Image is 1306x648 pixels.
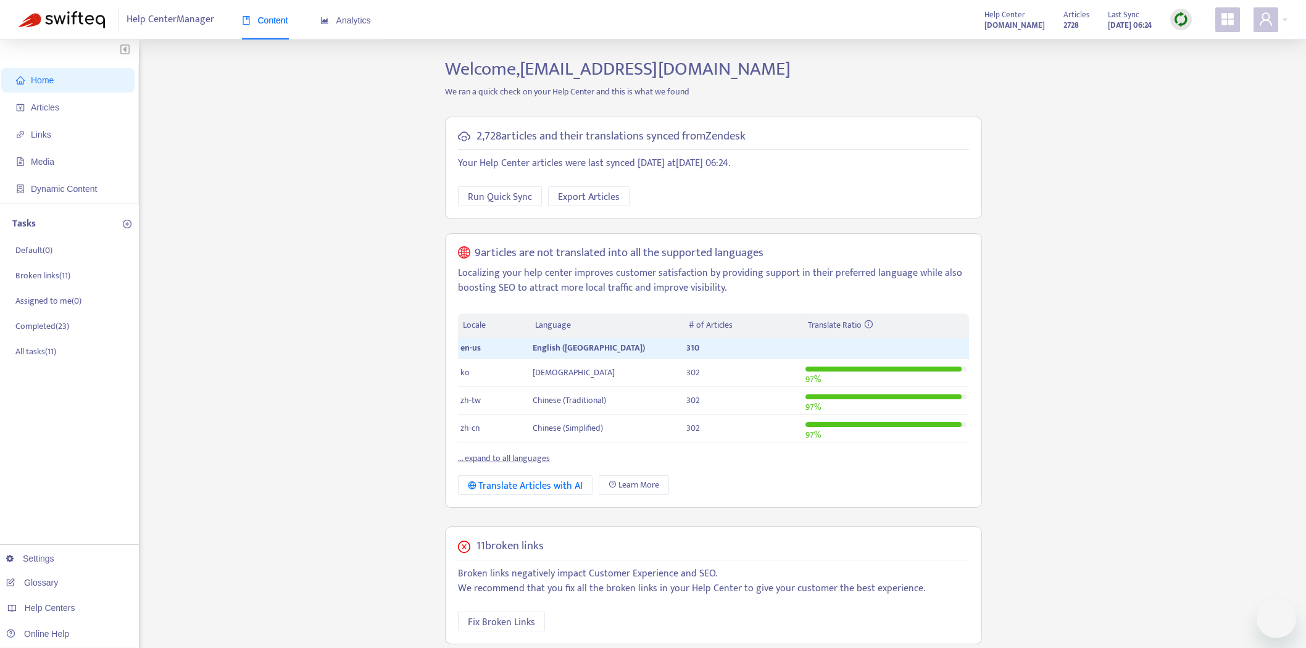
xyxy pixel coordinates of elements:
[458,266,969,296] p: Localizing your help center improves customer satisfaction by providing support in their preferre...
[19,11,105,28] img: Swifteq
[458,451,550,465] a: ... expand to all languages
[476,130,746,144] h5: 2,728 articles and their translations synced from Zendesk
[533,421,603,435] span: Chinese (Simplified)
[31,157,54,167] span: Media
[984,8,1025,22] span: Help Center
[6,629,69,639] a: Online Help
[686,393,700,407] span: 302
[458,156,969,171] p: Your Help Center articles were last synced [DATE] at [DATE] 06:24 .
[468,478,583,494] div: Translate Articles with AI
[533,365,615,380] span: [DEMOGRAPHIC_DATA]
[468,615,535,630] span: Fix Broken Links
[984,19,1045,32] strong: [DOMAIN_NAME]
[31,102,59,112] span: Articles
[1108,8,1139,22] span: Last Sync
[458,130,470,143] span: cloud-sync
[805,372,821,386] span: 97 %
[31,184,97,194] span: Dynamic Content
[458,186,542,206] button: Run Quick Sync
[15,345,56,358] p: All tasks ( 11 )
[686,421,700,435] span: 302
[1257,599,1296,638] iframe: Button to launch messaging window
[808,318,963,332] div: Translate Ratio
[31,75,54,85] span: Home
[460,393,481,407] span: zh-tw
[805,400,821,414] span: 97 %
[127,8,214,31] span: Help Center Manager
[16,76,25,85] span: home
[1220,12,1235,27] span: appstore
[445,54,791,85] span: Welcome, [EMAIL_ADDRESS][DOMAIN_NAME]
[320,16,329,25] span: area-chart
[460,365,470,380] span: ko
[320,15,371,25] span: Analytics
[12,217,36,231] p: Tasks
[1258,12,1273,27] span: user
[16,130,25,139] span: link
[6,554,54,563] a: Settings
[460,421,480,435] span: zh-cn
[468,189,532,205] span: Run Quick Sync
[16,157,25,166] span: file-image
[984,18,1045,32] a: [DOMAIN_NAME]
[15,244,52,257] p: Default ( 0 )
[475,246,763,260] h5: 9 articles are not translated into all the supported languages
[242,16,251,25] span: book
[123,220,131,228] span: plus-circle
[458,246,470,260] span: global
[31,130,51,139] span: Links
[460,341,481,355] span: en-us
[15,294,81,307] p: Assigned to me ( 0 )
[458,567,969,596] p: Broken links negatively impact Customer Experience and SEO. We recommend that you fix all the bro...
[15,269,70,282] p: Broken links ( 11 )
[533,341,645,355] span: English ([GEOGRAPHIC_DATA])
[548,186,630,206] button: Export Articles
[16,103,25,112] span: account-book
[530,314,683,338] th: Language
[436,85,991,98] p: We ran a quick check on your Help Center and this is what we found
[476,539,544,554] h5: 11 broken links
[805,428,821,442] span: 97 %
[242,15,288,25] span: Content
[558,189,620,205] span: Export Articles
[686,365,700,380] span: 302
[16,185,25,193] span: container
[684,314,803,338] th: # of Articles
[599,475,669,495] a: Learn More
[458,541,470,553] span: close-circle
[1063,8,1089,22] span: Articles
[533,393,606,407] span: Chinese (Traditional)
[686,341,699,355] span: 310
[458,612,545,631] button: Fix Broken Links
[1063,19,1079,32] strong: 2728
[6,578,58,588] a: Glossary
[15,320,69,333] p: Completed ( 23 )
[458,314,531,338] th: Locale
[458,475,593,495] button: Translate Articles with AI
[1108,19,1152,32] strong: [DATE] 06:24
[618,478,659,492] span: Learn More
[25,603,75,613] span: Help Centers
[1173,12,1189,27] img: sync.dc5367851b00ba804db3.png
